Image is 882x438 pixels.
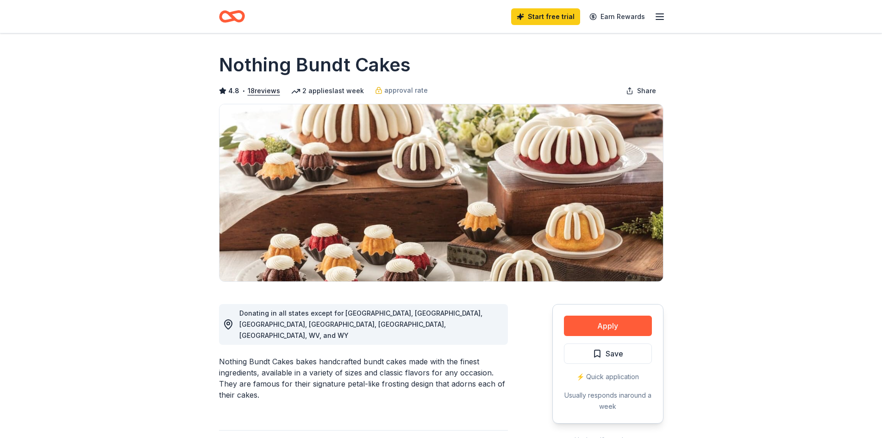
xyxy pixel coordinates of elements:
div: Nothing Bundt Cakes bakes handcrafted bundt cakes made with the finest ingredients, available in ... [219,356,508,400]
button: Save [564,343,652,364]
span: 4.8 [228,85,239,96]
span: Share [637,85,656,96]
span: • [242,87,245,95]
div: ⚡️ Quick application [564,371,652,382]
button: Share [619,82,663,100]
button: Apply [564,316,652,336]
span: approval rate [384,85,428,96]
h1: Nothing Bundt Cakes [219,52,411,78]
span: Donating in all states except for [GEOGRAPHIC_DATA], [GEOGRAPHIC_DATA], [GEOGRAPHIC_DATA], [GEOGR... [239,309,482,339]
span: Save [606,348,623,360]
img: Image for Nothing Bundt Cakes [219,104,663,281]
div: Usually responds in around a week [564,390,652,412]
a: approval rate [375,85,428,96]
a: Earn Rewards [584,8,651,25]
button: 18reviews [248,85,280,96]
a: Home [219,6,245,27]
div: 2 applies last week [291,85,364,96]
a: Start free trial [511,8,580,25]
